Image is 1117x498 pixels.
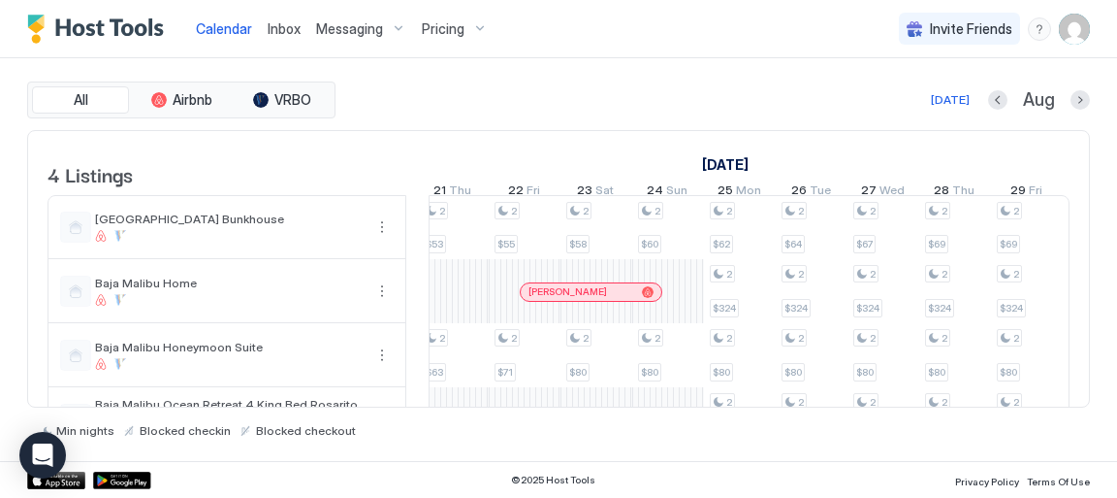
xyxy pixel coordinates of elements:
[48,159,133,188] span: 4 Listings
[1000,302,1023,315] span: $324
[569,238,587,250] span: $58
[1000,366,1017,379] span: $80
[1013,332,1019,345] span: 2
[666,183,687,203] span: Sun
[1013,268,1019,281] span: 2
[931,91,970,109] div: [DATE]
[511,474,595,486] span: © 2025 Host Tools
[861,183,877,203] span: 27
[528,285,607,298] span: [PERSON_NAME]
[791,183,807,203] span: 26
[433,183,446,203] span: 21
[641,238,658,250] span: $60
[736,183,761,203] span: Mon
[934,183,949,203] span: 28
[93,472,151,489] a: Google Play Store
[941,205,947,217] span: 2
[1010,183,1026,203] span: 29
[928,88,973,112] button: [DATE]
[726,332,732,345] span: 2
[928,302,951,315] span: $324
[27,82,335,118] div: tab-group
[234,86,331,114] button: VRBO
[856,366,874,379] span: $80
[439,205,445,217] span: 2
[713,302,736,315] span: $324
[426,238,443,250] span: $53
[713,179,766,207] a: August 25, 2025
[856,302,879,315] span: $324
[572,179,619,207] a: August 23, 2025
[439,332,445,345] span: 2
[173,91,212,109] span: Airbnb
[583,205,589,217] span: 2
[955,476,1019,487] span: Privacy Policy
[870,332,876,345] span: 2
[370,344,394,367] button: More options
[426,366,443,379] span: $63
[1023,89,1055,112] span: Aug
[1029,183,1042,203] span: Fri
[642,179,692,207] a: August 24, 2025
[952,183,974,203] span: Thu
[726,205,732,217] span: 2
[497,366,513,379] span: $71
[879,183,905,203] span: Wed
[1027,476,1090,487] span: Terms Of Use
[95,397,363,426] span: Baja Malibu Ocean Retreat 4 King Bed Rosarito Mexi
[133,86,230,114] button: Airbnb
[1028,17,1051,41] div: menu
[726,268,732,281] span: 2
[370,344,394,367] div: menu
[196,20,252,37] span: Calendar
[718,183,733,203] span: 25
[786,179,836,207] a: August 26, 2025
[810,183,831,203] span: Tue
[27,15,173,44] a: Host Tools Logo
[497,238,515,250] span: $55
[268,20,301,37] span: Inbox
[1000,238,1017,250] span: $69
[370,216,394,239] button: More options
[856,238,873,250] span: $67
[1070,90,1090,110] button: Next month
[577,183,592,203] span: 23
[508,183,524,203] span: 22
[941,268,947,281] span: 2
[641,366,658,379] span: $80
[268,18,301,39] a: Inbox
[422,20,464,38] span: Pricing
[503,179,545,207] a: August 22, 2025
[74,91,88,109] span: All
[726,396,732,409] span: 2
[930,20,1012,38] span: Invite Friends
[870,268,876,281] span: 2
[274,91,311,109] span: VRBO
[870,205,876,217] span: 2
[784,238,802,250] span: $64
[784,366,802,379] span: $80
[527,183,540,203] span: Fri
[27,472,85,489] a: App Store
[713,366,730,379] span: $80
[941,332,947,345] span: 2
[256,423,356,438] span: Blocked checkout
[370,280,394,303] div: menu
[316,20,383,38] span: Messaging
[798,268,804,281] span: 2
[870,396,876,409] span: 2
[1013,205,1019,217] span: 2
[1059,14,1090,45] div: User profile
[929,179,979,207] a: August 28, 2025
[856,179,910,207] a: August 27, 2025
[140,423,231,438] span: Blocked checkin
[1013,396,1019,409] span: 2
[941,396,947,409] span: 2
[583,332,589,345] span: 2
[95,276,363,290] span: Baja Malibu Home
[697,150,753,179] a: August 1, 2025
[569,366,587,379] span: $80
